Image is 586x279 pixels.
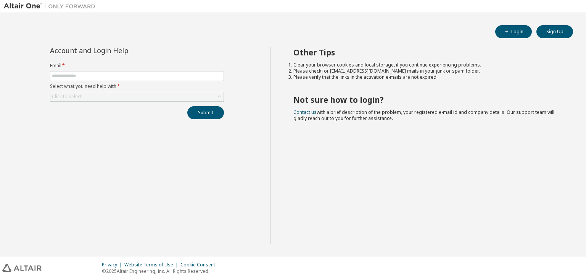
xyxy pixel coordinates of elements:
h2: Other Tips [293,47,560,57]
div: Click to select [52,94,82,100]
h2: Not sure how to login? [293,95,560,105]
li: Clear your browser cookies and local storage, if you continue experiencing problems. [293,62,560,68]
button: Submit [187,106,224,119]
div: Click to select [50,92,224,101]
span: with a brief description of the problem, your registered e-mail id and company details. Our suppo... [293,109,554,122]
div: Account and Login Help [50,47,189,54]
img: Altair One [4,2,99,10]
li: Please check for [EMAIL_ADDRESS][DOMAIN_NAME] mails in your junk or spam folder. [293,68,560,74]
div: Website Terms of Use [124,262,180,268]
div: Cookie Consent [180,262,220,268]
button: Sign Up [536,25,573,38]
label: Email [50,63,224,69]
p: © 2025 Altair Engineering, Inc. All Rights Reserved. [102,268,220,274]
div: Privacy [102,262,124,268]
img: altair_logo.svg [2,264,42,272]
button: Login [495,25,532,38]
label: Select what you need help with [50,83,224,89]
li: Please verify that the links in the activation e-mails are not expired. [293,74,560,80]
a: Contact us [293,109,317,115]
